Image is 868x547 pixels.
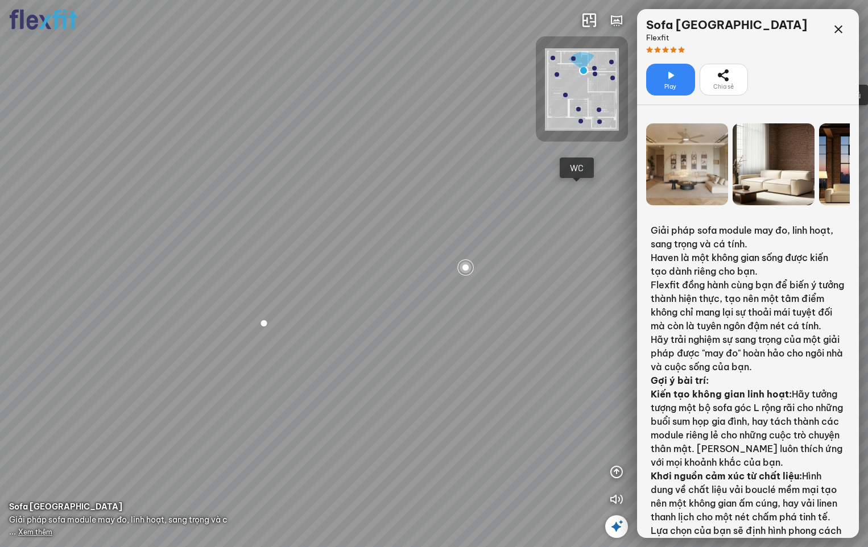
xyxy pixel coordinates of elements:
span: Xem thêm [18,528,52,536]
span: star [670,47,677,53]
img: Flexfit_Apt1_M__JKL4XAWR2ATG.png [545,48,619,131]
span: star [654,47,661,53]
strong: Kiến tạo không gian linh hoạt: [651,388,792,400]
span: Chia sẻ [713,82,734,92]
div: WC [567,162,587,173]
li: Hãy tưởng tượng một bộ sofa góc L rộng rãi cho những buổi sum họp gia đình, hay tách thành các mo... [651,387,845,469]
div: Sofa [GEOGRAPHIC_DATA] [646,18,807,32]
span: ... [9,527,52,537]
p: Giải pháp sofa module may đo, linh hoạt, sang trọng và cá tính. [651,223,845,251]
span: star [678,47,685,53]
p: Haven là một không gian sống được kiến tạo dành riêng cho bạn. Flexfit đồng hành cùng bạn để biến... [651,251,845,374]
div: Flexfit [646,32,807,43]
span: star [646,47,653,53]
strong: Khơi nguồn cảm xúc từ chất liệu: [651,470,802,482]
span: Play [664,82,676,92]
img: logo [9,9,77,30]
strong: Gợi ý bài trí: [651,375,709,386]
span: star [662,47,669,53]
